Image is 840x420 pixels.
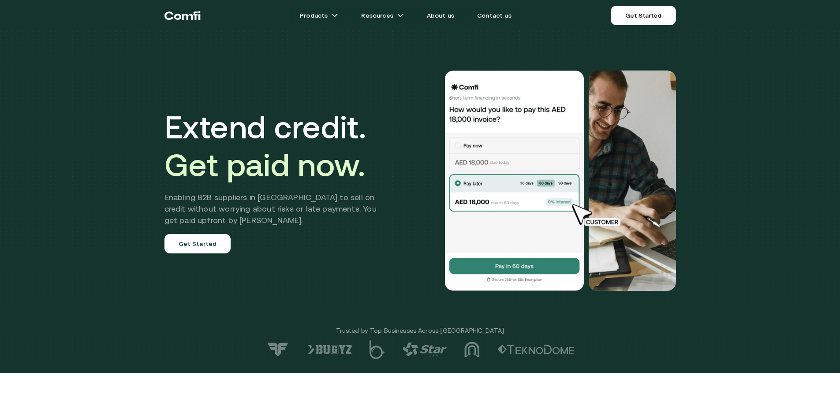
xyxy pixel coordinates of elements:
[397,12,404,19] img: arrow icons
[416,7,465,24] a: About us
[611,6,676,25] a: Get Started
[497,345,575,354] img: logo-2
[444,71,585,291] img: Would you like to pay this AED 18,000.00 invoice?
[403,342,447,357] img: logo-4
[289,7,349,24] a: Productsarrow icons
[331,12,338,19] img: arrow icons
[589,71,676,291] img: Would you like to pay this AED 18,000.00 invoice?
[164,108,390,184] h1: Extend credit.
[164,234,231,253] a: Get Started
[351,7,414,24] a: Resourcesarrow icons
[370,340,385,359] img: logo-5
[308,345,352,354] img: logo-6
[164,2,201,29] a: Return to the top of the Comfi home page
[464,342,480,357] img: logo-3
[266,342,290,357] img: logo-7
[164,192,390,226] h2: Enabling B2B suppliers in [GEOGRAPHIC_DATA] to sell on credit without worrying about risks or lat...
[566,203,630,227] img: cursor
[164,147,366,183] span: Get paid now.
[467,7,522,24] a: Contact us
